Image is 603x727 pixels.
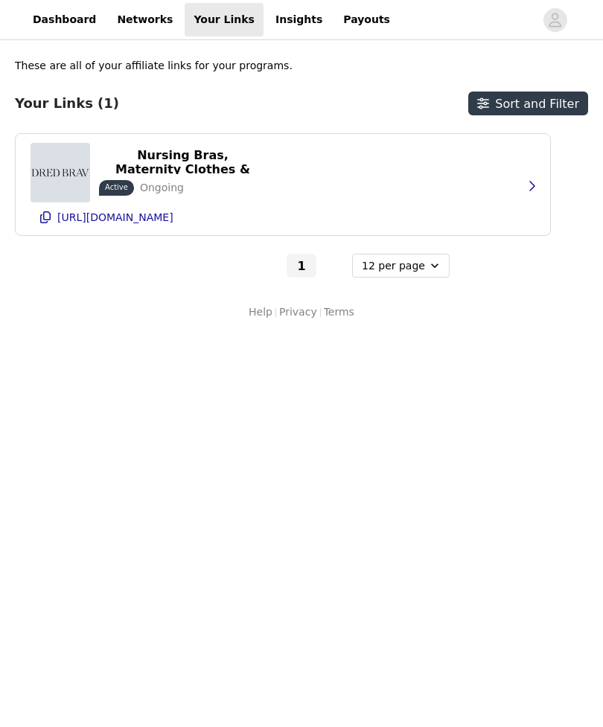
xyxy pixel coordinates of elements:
button: Go to next page [319,254,349,278]
h3: Your Links (1) [15,95,119,112]
a: Dashboard [24,3,105,36]
a: Insights [267,3,331,36]
a: Terms [324,304,354,320]
button: [URL][DOMAIN_NAME] [31,205,535,229]
a: Payouts [334,3,399,36]
p: Active [105,182,128,193]
p: [URL][DOMAIN_NAME] [57,211,173,223]
a: Privacy [279,304,317,320]
div: avatar [548,8,562,32]
p: Kindred Bravely | Nursing Bras, Maternity Clothes & Mom Must-Haves [108,134,258,190]
a: Your Links [185,3,264,36]
a: Help [249,304,272,320]
button: Kindred Bravely | Nursing Bras, Maternity Clothes & Mom Must-Haves [99,150,267,174]
button: Sort and Filter [468,92,588,115]
button: Go to previous page [254,254,284,278]
p: Ongoing [140,180,184,196]
p: These are all of your affiliate links for your programs. [15,58,293,74]
button: Go To Page 1 [287,254,316,278]
a: Networks [108,3,182,36]
img: Kindred Bravely | Nursing Bras, Maternity Clothes & Mom Must-Haves [31,143,90,202]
